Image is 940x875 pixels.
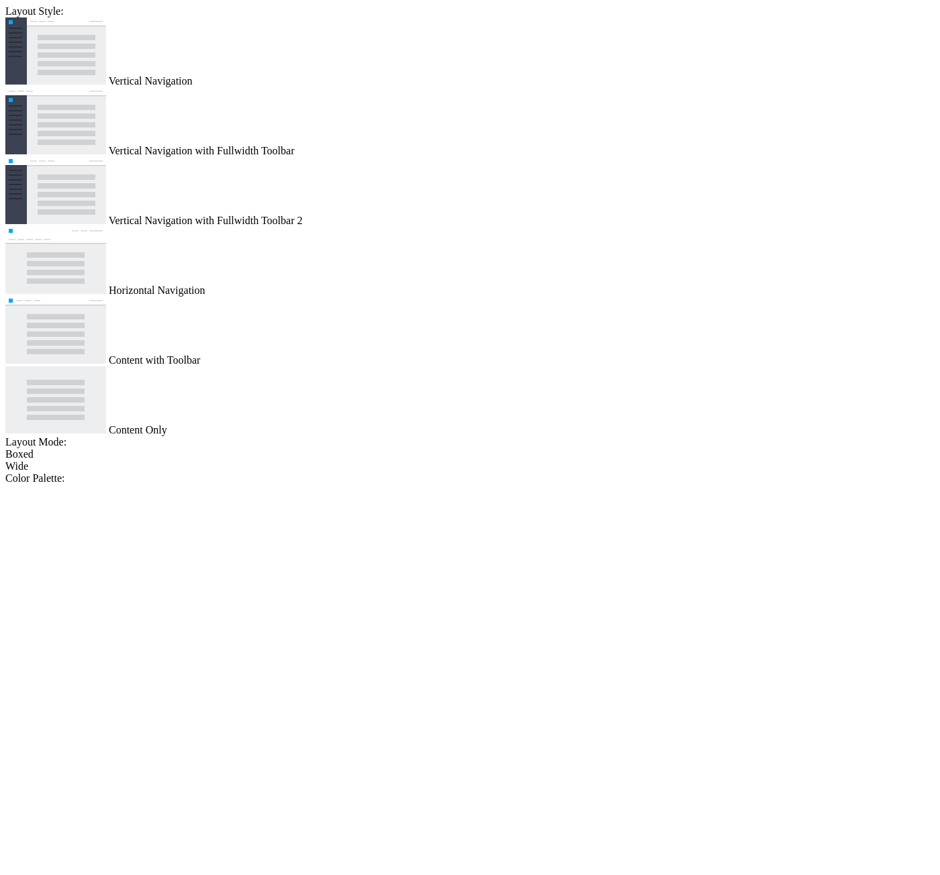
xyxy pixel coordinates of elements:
span: Horizontal Navigation [109,285,205,296]
img: vertical-nav-with-full-toolbar-2.jpg [5,157,106,224]
span: Content Only [109,424,167,435]
img: vertical-nav-with-full-toolbar.jpg [5,87,106,154]
md-radio-button: Content with Toolbar [5,297,935,366]
span: Content with Toolbar [109,354,200,366]
div: Color Palette: [5,472,935,484]
img: horizontal-nav.jpg [5,227,106,294]
img: content-only.jpg [5,366,106,433]
md-radio-button: Vertical Navigation [5,17,935,87]
md-radio-button: Vertical Navigation with Fullwidth Toolbar 2 [5,157,935,227]
img: content-with-toolbar.jpg [5,297,106,364]
span: Vertical Navigation with Fullwidth Toolbar 2 [109,215,303,226]
span: Vertical Navigation with Fullwidth Toolbar [109,145,295,156]
md-radio-button: Vertical Navigation with Fullwidth Toolbar [5,87,935,157]
md-radio-button: Horizontal Navigation [5,227,935,297]
md-radio-button: Boxed [5,448,935,460]
md-radio-button: Wide [5,460,935,472]
img: vertical-nav.jpg [5,17,106,85]
span: Vertical Navigation [109,75,193,87]
md-radio-button: Content Only [5,366,935,436]
div: Layout Mode: [5,436,935,448]
div: Layout Style: [5,5,935,17]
